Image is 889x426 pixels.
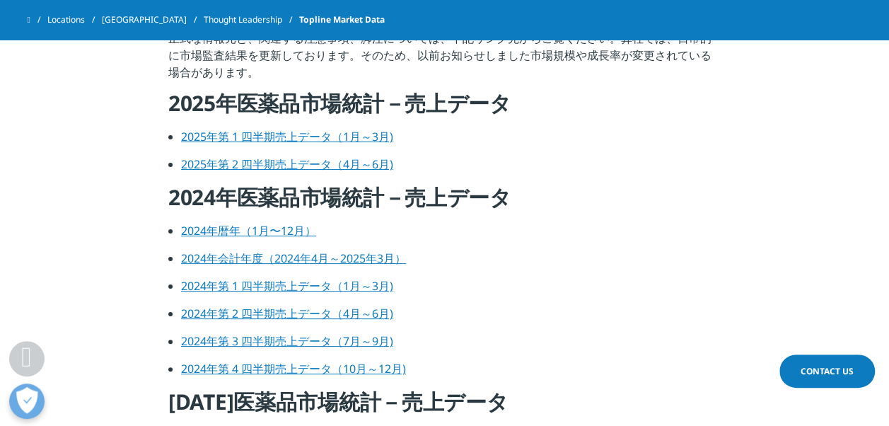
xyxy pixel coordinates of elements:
[181,306,393,321] a: 2024年第 2 四半期売上データ（4月～6月)
[204,7,299,33] a: Thought Leadership
[181,333,393,349] a: 2024年第 3 四半期売上データ（7月～9月)
[168,30,721,89] p: 正式な情報元と、関連する注意事項、脚注については、下記リンク先からご覧ください。弊社では、日常的に市場監査結果を更新しております。そのため、以前お知らせしました市場規模や成長率が変更されている場...
[168,89,721,128] h4: 2025年医薬品市場統計－売上データ
[181,278,393,294] a: 2024年第 1 四半期売上データ（1月～3月)
[779,355,875,388] a: Contact Us
[168,183,721,222] h4: 2024年医薬品市場統計－売上データ
[181,223,316,238] a: 2024年暦年（1月〜12月）
[801,365,854,377] span: Contact Us
[47,7,102,33] a: Locations
[102,7,204,33] a: [GEOGRAPHIC_DATA]
[181,156,393,172] a: 2025年第 2 四半期売上データ（4月～6月)
[299,7,385,33] span: Topline Market Data
[181,361,406,376] a: 2024年第 4 四半期売上データ（10月～12月)
[9,384,45,419] button: 優先設定センターを開く
[181,251,406,266] a: 2024年会計年度（2024年4月～2025年3月）
[181,129,393,144] a: 2025年第 1 四半期売上データ（1月～3月)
